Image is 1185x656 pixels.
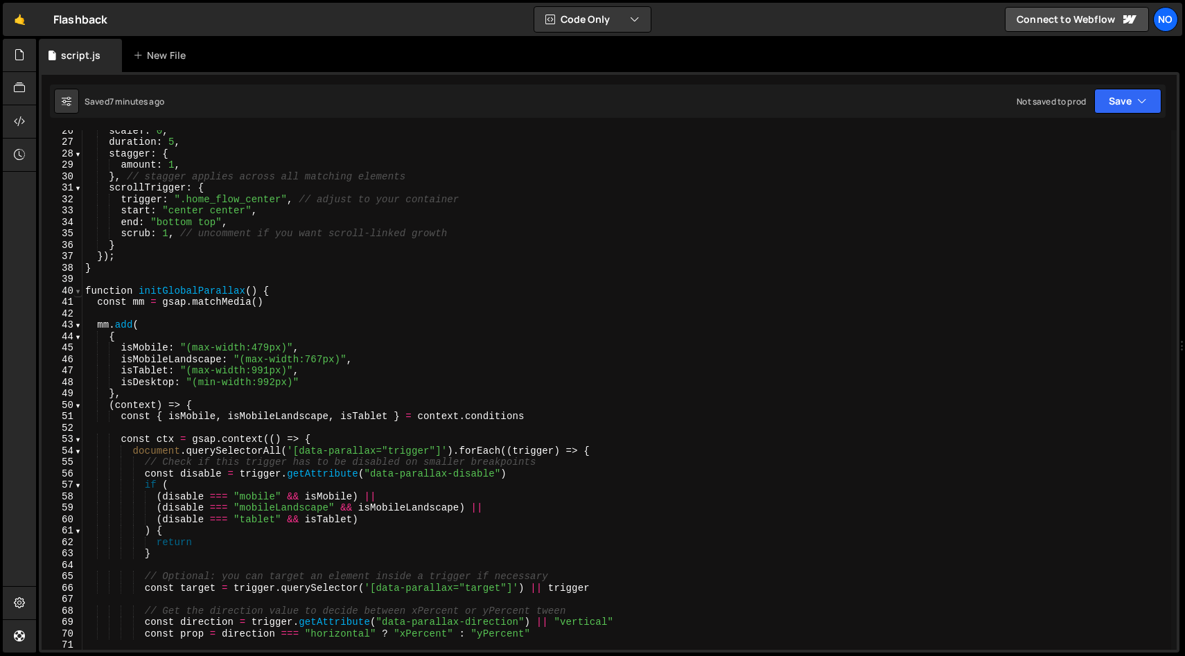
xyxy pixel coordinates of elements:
[42,491,82,503] div: 58
[42,560,82,571] div: 64
[42,411,82,423] div: 51
[42,388,82,400] div: 49
[53,11,107,28] div: Flashback
[42,251,82,263] div: 37
[42,514,82,526] div: 60
[42,423,82,434] div: 52
[133,48,191,62] div: New File
[42,274,82,285] div: 39
[42,434,82,445] div: 53
[42,468,82,480] div: 56
[42,228,82,240] div: 35
[42,205,82,217] div: 33
[42,617,82,628] div: 69
[42,525,82,537] div: 61
[42,308,82,320] div: 42
[1094,89,1161,114] button: Save
[42,639,82,651] div: 71
[3,3,37,36] a: 🤙
[42,445,82,457] div: 54
[42,171,82,183] div: 30
[42,342,82,354] div: 45
[534,7,651,32] button: Code Only
[1153,7,1178,32] a: No
[42,594,82,605] div: 67
[42,502,82,514] div: 59
[42,354,82,366] div: 46
[42,537,82,549] div: 62
[42,571,82,583] div: 65
[42,240,82,251] div: 36
[42,194,82,206] div: 32
[42,479,82,491] div: 57
[42,296,82,308] div: 41
[42,159,82,171] div: 29
[42,400,82,411] div: 50
[1005,7,1149,32] a: Connect to Webflow
[42,583,82,594] div: 66
[42,605,82,617] div: 68
[42,285,82,297] div: 40
[42,377,82,389] div: 48
[42,331,82,343] div: 44
[42,217,82,229] div: 34
[109,96,164,107] div: 7 minutes ago
[42,182,82,194] div: 31
[42,263,82,274] div: 38
[42,628,82,640] div: 70
[42,148,82,160] div: 28
[42,319,82,331] div: 43
[85,96,164,107] div: Saved
[1017,96,1086,107] div: Not saved to prod
[42,136,82,148] div: 27
[42,548,82,560] div: 63
[42,125,82,137] div: 26
[42,456,82,468] div: 55
[61,48,100,62] div: script.js
[42,365,82,377] div: 47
